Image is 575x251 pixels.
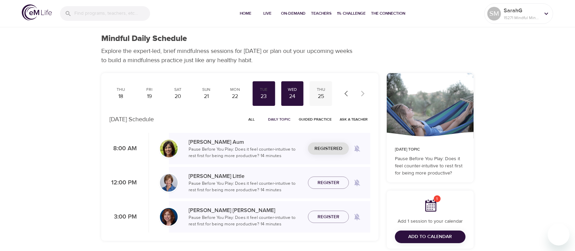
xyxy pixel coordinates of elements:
[160,140,178,157] img: Alisha%20Aum%208-9-21.jpg
[395,231,466,243] button: Add to Calendar
[312,87,329,93] div: Thu
[169,93,187,100] div: 20
[395,155,466,177] p: Pause Before You Play: Does it feel counter-intuitive to rest first for being more productive?
[265,114,293,125] button: Daily Topic
[487,7,501,20] div: SM
[189,138,303,146] p: [PERSON_NAME] Aum
[299,116,331,123] span: Guided Practice
[109,144,137,153] p: 8:00 AM
[434,195,441,202] span: 1
[314,144,342,153] span: Registered
[308,211,349,223] button: Register
[349,209,365,225] span: Remind me when a class goes live every Wednesday at 3:00 PM
[244,116,260,123] span: All
[22,4,52,20] img: logo
[169,87,187,93] div: Sat
[109,212,137,222] p: 3:00 PM
[101,34,187,44] h1: Mindful Daily Schedule
[308,142,349,155] button: Registered
[241,114,263,125] button: All
[349,140,365,157] span: Remind me when a class goes live every Wednesday at 8:00 AM
[371,10,405,17] span: The Connection
[337,10,366,17] span: 1% Challenge
[189,180,303,194] p: Pause Before You Play: Does it feel counter-intuitive to rest first for being more productive? · ...
[160,174,178,192] img: Kerry_Little_Headshot_min.jpg
[189,206,303,214] p: [PERSON_NAME] [PERSON_NAME]
[395,218,466,225] p: Add 1 session to your calendar
[141,87,158,93] div: Fri
[308,177,349,189] button: Register
[395,147,466,153] p: [DATE] Topic
[255,93,272,100] div: 23
[198,87,215,93] div: Sun
[318,213,339,221] span: Register
[318,179,339,187] span: Register
[101,46,357,65] p: Explore the expert-led, brief mindfulness sessions for [DATE] or plan out your upcoming weeks to ...
[227,87,244,93] div: Mon
[296,114,334,125] button: Guided Practice
[312,93,329,100] div: 25
[74,6,150,21] input: Find programs, teachers, etc...
[409,233,452,241] span: Add to Calendar
[189,214,303,228] p: Pause Before You Play: Does it feel counter-intuitive to rest first for being more productive? · ...
[237,10,254,17] span: Home
[284,87,301,93] div: Wed
[504,15,540,21] p: 15271 Mindful Minutes
[268,116,291,123] span: Daily Topic
[227,93,244,100] div: 22
[504,6,540,15] p: SarahG
[255,87,272,93] div: Tue
[284,93,301,100] div: 24
[337,114,370,125] button: Ask a Teacher
[160,208,178,226] img: Elaine_Smookler-min.jpg
[189,146,303,159] p: Pause Before You Play: Does it feel counter-intuitive to rest first for being more productive? · ...
[259,10,276,17] span: Live
[281,10,306,17] span: On-Demand
[198,93,215,100] div: 21
[112,87,129,93] div: Thu
[109,178,137,187] p: 12:00 PM
[340,116,368,123] span: Ask a Teacher
[548,224,570,246] iframe: Button to launch messaging window
[112,93,129,100] div: 18
[189,172,303,180] p: [PERSON_NAME] Little
[141,93,158,100] div: 19
[349,175,365,191] span: Remind me when a class goes live every Wednesday at 12:00 PM
[311,10,331,17] span: Teachers
[109,115,154,124] p: [DATE] Schedule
